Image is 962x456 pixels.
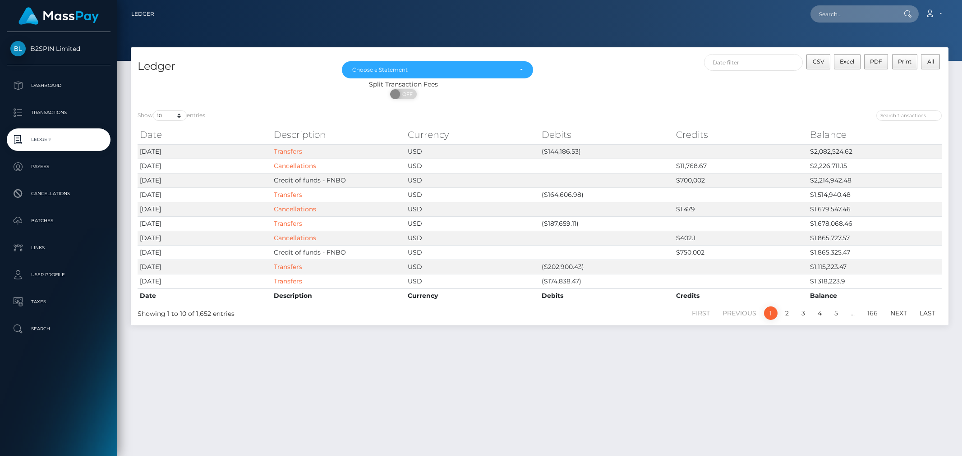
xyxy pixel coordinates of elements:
[274,277,302,285] a: Transfers
[272,173,405,187] td: Credit of funds - FNBO
[806,54,830,69] button: CSV
[405,216,539,231] td: USD
[808,231,942,245] td: $1,865,727.57
[274,147,302,155] a: Transfers
[808,202,942,216] td: $1,679,547.46
[808,216,942,231] td: $1,678,068.46
[10,268,107,282] p: User Profile
[808,144,942,159] td: $2,082,524.62
[808,260,942,274] td: $1,115,323.47
[405,187,539,202] td: USD
[10,241,107,255] p: Links
[138,59,328,74] h4: Ledger
[18,7,99,25] img: MassPay Logo
[808,245,942,260] td: $1,865,325.47
[138,260,272,274] td: [DATE]
[834,54,861,69] button: Excel
[10,187,107,201] p: Cancellations
[138,202,272,216] td: [DATE]
[876,110,942,121] input: Search transactions
[274,162,316,170] a: Cancellations
[274,234,316,242] a: Cancellations
[272,245,405,260] td: Credit of funds - FNBO
[138,274,272,288] td: [DATE]
[405,288,539,303] th: Currency
[7,210,110,232] a: Batches
[405,173,539,187] td: USD
[405,231,539,245] td: USD
[274,205,316,213] a: Cancellations
[915,306,940,320] a: Last
[405,260,539,274] td: USD
[892,54,918,69] button: Print
[674,173,808,187] td: $700,002
[272,288,405,303] th: Description
[840,58,854,65] span: Excel
[539,260,673,274] td: ($202,900.43)
[764,306,778,320] a: 1
[138,144,272,159] td: [DATE]
[808,173,942,187] td: $2,214,942.48
[10,214,107,228] p: Batches
[7,155,110,178] a: Payees
[674,288,808,303] th: Credits
[808,274,942,288] td: $1,318,223.9
[7,318,110,340] a: Search
[138,159,272,173] td: [DATE]
[342,61,533,78] button: Choose a Statement
[862,306,883,320] a: 166
[138,231,272,245] td: [DATE]
[829,306,843,320] a: 5
[808,187,942,202] td: $1,514,940.48
[539,274,673,288] td: ($174,838.47)
[870,58,882,65] span: PDF
[7,101,110,124] a: Transactions
[272,126,405,144] th: Description
[927,58,934,65] span: All
[10,322,107,336] p: Search
[10,79,107,92] p: Dashboard
[274,191,302,199] a: Transfers
[810,5,895,23] input: Search...
[274,219,302,228] a: Transfers
[539,126,673,144] th: Debits
[138,288,272,303] th: Date
[674,126,808,144] th: Credits
[138,126,272,144] th: Date
[808,126,942,144] th: Balance
[10,295,107,309] p: Taxes
[808,288,942,303] th: Balance
[405,126,539,144] th: Currency
[539,288,673,303] th: Debits
[7,45,110,53] span: B2SPIN Limited
[7,74,110,97] a: Dashboard
[153,110,187,121] select: Showentries
[808,159,942,173] td: $2,226,711.15
[405,202,539,216] td: USD
[864,54,888,69] button: PDF
[138,216,272,231] td: [DATE]
[539,144,673,159] td: ($144,186.53)
[539,187,673,202] td: ($164,606.98)
[898,58,911,65] span: Print
[813,58,824,65] span: CSV
[7,264,110,286] a: User Profile
[813,306,827,320] a: 4
[138,306,465,319] div: Showing 1 to 10 of 1,652 entries
[274,263,302,271] a: Transfers
[7,237,110,259] a: Links
[674,231,808,245] td: $402.1
[10,160,107,173] p: Payees
[405,144,539,159] td: USD
[885,306,912,320] a: Next
[674,202,808,216] td: $1,479
[131,5,154,23] a: Ledger
[405,274,539,288] td: USD
[674,159,808,173] td: $11,768.67
[10,106,107,119] p: Transactions
[780,306,794,320] a: 2
[138,187,272,202] td: [DATE]
[674,245,808,260] td: $750,002
[10,133,107,146] p: Ledger
[405,159,539,173] td: USD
